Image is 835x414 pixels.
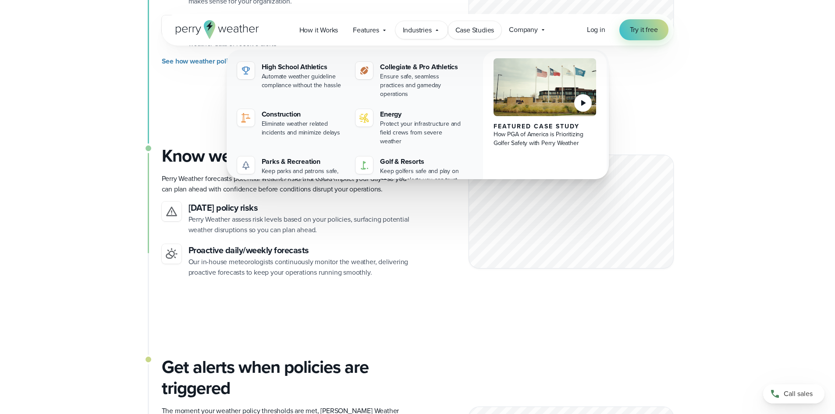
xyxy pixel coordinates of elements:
span: Case Studies [455,25,494,35]
a: Call sales [763,384,824,403]
a: Parks & Recreation Keep parks and patrons safe, even when you're not there [234,153,349,188]
a: Golf & Resorts Keep golfers safe and play on pace with alerts you can trust [352,153,467,188]
a: High School Athletics Automate weather guideline compliance without the hassle [234,58,349,93]
a: Energy Protect your infrastructure and field crews from severe weather [352,106,467,149]
div: Eliminate weather related incidents and minimize delays [262,120,345,137]
a: Try it free [619,19,668,40]
a: Case Studies [448,21,502,39]
a: See how weather policy automation works [162,56,306,67]
h3: [DATE] policy risks [188,202,411,214]
div: How PGA of America is Prioritizing Golfer Safety with Perry Weather [494,130,597,148]
img: parks-icon-grey.svg [241,160,251,170]
div: Parks & Recreation [262,156,345,167]
span: How it Works [299,25,338,35]
img: PGA of America, Frisco Campus [494,58,597,116]
a: PGA of America, Frisco Campus Featured Case Study How PGA of America is Prioritizing Golfer Safet... [483,51,607,195]
span: Features [353,25,379,35]
a: Collegiate & Pro Athletics Ensure safe, seamless practices and gameday operations [352,58,467,102]
img: noun-crane-7630938-1@2x.svg [241,113,251,123]
span: Call sales [784,389,813,399]
img: energy-icon@2x-1.svg [359,113,370,123]
div: Construction [262,109,345,120]
div: High School Athletics [262,62,345,72]
div: Keep golfers safe and play on pace with alerts you can trust [380,167,464,184]
div: Golf & Resorts [380,156,464,167]
div: Protect your infrastructure and field crews from severe weather [380,120,464,146]
img: proathletics-icon@2x-1.svg [359,65,370,76]
img: highschool-icon.svg [241,65,251,76]
a: Construction Eliminate weather related incidents and minimize delays [234,106,349,141]
div: Keep parks and patrons safe, even when you're not there [262,167,345,184]
div: Featured Case Study [494,123,597,130]
span: Try it free [630,25,658,35]
div: Automate weather guideline compliance without the hassle [262,72,345,90]
a: How it Works [292,21,346,39]
img: golf-iconV2.svg [359,160,370,170]
div: Collegiate & Pro Athletics [380,62,464,72]
p: Perry Weather assess risk levels based on your policies, surfacing potential weather disruptions ... [188,214,411,235]
div: Ensure safe, seamless practices and gameday operations [380,72,464,99]
span: See how weather policy automation works [162,56,292,67]
p: Perry Weather forecasts potential weather risks that could impact your day—so you can plan ahead ... [162,173,411,195]
span: Industries [403,25,432,35]
h3: Proactive daily/weekly forecasts [188,244,411,257]
span: Company [509,25,538,35]
p: Our in-house meteorologists continuously monitor the weather, delivering proactive forecasts to k... [188,257,411,278]
div: Energy [380,109,464,120]
a: Log in [587,25,605,35]
h3: Know weather risks in advance [162,145,411,166]
h3: Get alerts when policies are triggered [162,357,411,399]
